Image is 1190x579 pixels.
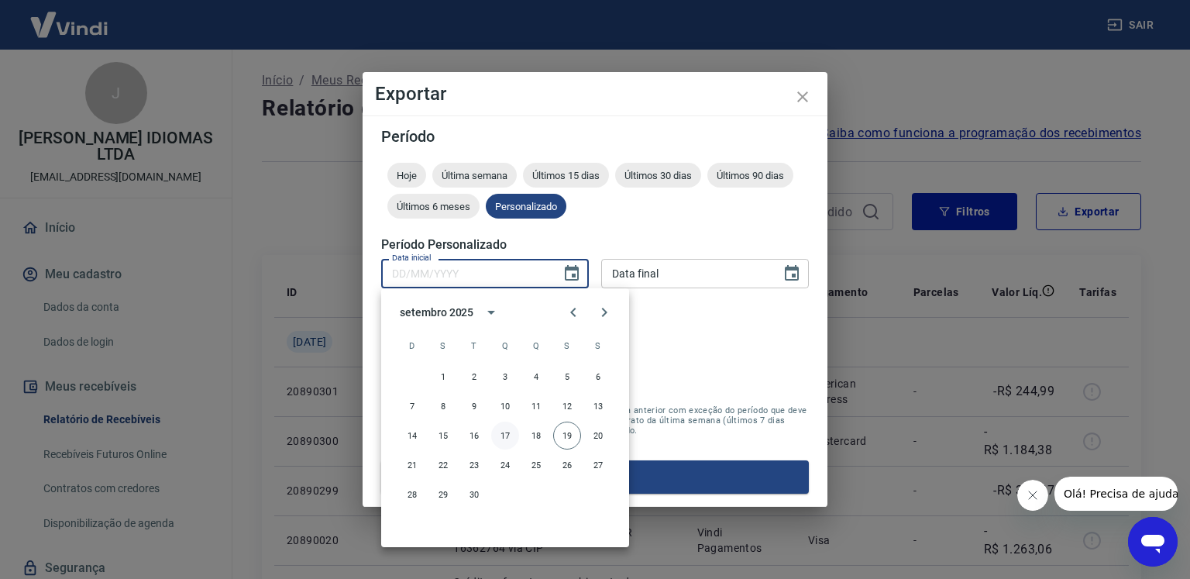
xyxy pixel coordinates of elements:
button: 15 [429,422,457,450]
button: 20 [584,422,612,450]
span: terça-feira [460,330,488,361]
span: Última semana [432,170,517,181]
div: Última semana [432,163,517,188]
button: 4 [522,363,550,391]
span: Hoje [387,170,426,181]
button: 21 [398,451,426,479]
button: 7 [398,392,426,420]
input: DD/MM/YYYY [381,259,550,288]
div: Personalizado [486,194,566,219]
button: 28 [398,481,426,508]
span: quarta-feira [491,330,519,361]
button: 18 [522,422,550,450]
span: quinta-feira [522,330,550,361]
button: 13 [584,392,612,420]
button: 12 [553,392,581,420]
button: 5 [553,363,581,391]
span: domingo [398,330,426,361]
button: 29 [429,481,457,508]
div: setembro 2025 [400,305,473,321]
button: 22 [429,451,457,479]
button: Previous month [558,297,589,328]
span: sexta-feira [553,330,581,361]
div: Hoje [387,163,426,188]
label: Data inicial [392,252,432,264]
button: 2 [460,363,488,391]
div: Últimos 30 dias [615,163,701,188]
span: sábado [584,330,612,361]
button: 14 [398,422,426,450]
button: 17 [491,422,519,450]
button: close [784,78,821,115]
iframe: Botão para abrir a janela de mensagens [1128,517,1178,567]
button: 8 [429,392,457,420]
button: 9 [460,392,488,420]
button: 10 [491,392,519,420]
h5: Período [381,129,809,144]
span: Últimos 90 dias [707,170,793,181]
button: Choose date [776,258,807,289]
button: 1 [429,363,457,391]
span: Últimos 15 dias [523,170,609,181]
button: 16 [460,422,488,450]
button: 23 [460,451,488,479]
button: 24 [491,451,519,479]
button: 11 [522,392,550,420]
h4: Exportar [375,84,815,103]
span: Últimos 30 dias [615,170,701,181]
div: Últimos 6 meses [387,194,480,219]
div: Últimos 15 dias [523,163,609,188]
iframe: Mensagem da empresa [1054,477,1178,511]
button: calendar view is open, switch to year view [478,299,504,326]
button: 25 [522,451,550,479]
button: 19 [553,422,581,450]
button: 6 [584,363,612,391]
span: Personalizado [486,201,566,212]
input: DD/MM/YYYY [601,259,770,288]
span: Olá! Precisa de ajuda? [9,11,130,23]
h5: Período Personalizado [381,237,809,253]
span: Últimos 6 meses [387,201,480,212]
button: Choose date [556,258,587,289]
button: 26 [553,451,581,479]
button: 3 [491,363,519,391]
button: Next month [589,297,620,328]
div: Últimos 90 dias [707,163,793,188]
button: 27 [584,451,612,479]
iframe: Fechar mensagem [1017,480,1048,511]
span: segunda-feira [429,330,457,361]
button: 30 [460,481,488,508]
